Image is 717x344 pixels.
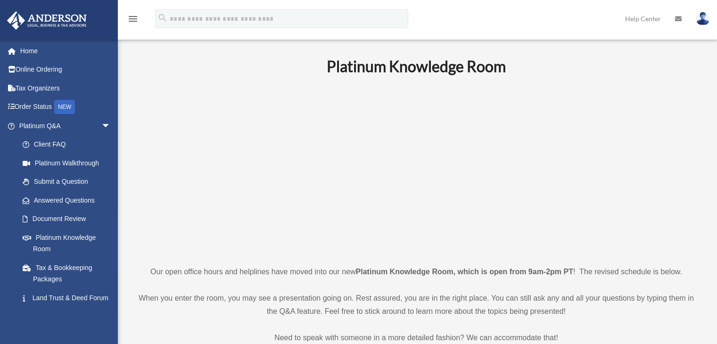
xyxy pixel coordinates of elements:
a: Land Trust & Deed Forum [13,288,125,307]
a: Submit a Question [13,172,125,191]
a: menu [127,16,139,25]
a: Order StatusNEW [7,98,125,117]
b: Platinum Knowledge Room [327,57,506,75]
a: Tax & Bookkeeping Packages [13,258,125,288]
iframe: 231110_Toby_KnowledgeRoom [275,89,558,248]
strong: Platinum Knowledge Room, which is open from 9am-2pm PT [356,268,573,276]
a: Home [7,41,125,60]
img: User Pic [696,12,710,25]
p: Our open office hours and helplines have moved into our new ! The revised schedule is below. [134,265,698,278]
a: Platinum Walkthrough [13,154,125,172]
i: search [157,13,168,23]
img: Anderson Advisors Platinum Portal [4,11,90,30]
i: menu [127,13,139,25]
a: Online Ordering [7,60,125,79]
p: When you enter the room, you may see a presentation going on. Rest assured, you are in the right ... [134,292,698,318]
a: Portal Feedback [13,307,125,326]
span: arrow_drop_down [101,116,120,136]
a: Answered Questions [13,191,125,210]
div: NEW [54,100,75,114]
a: Client FAQ [13,135,125,154]
a: Platinum Q&Aarrow_drop_down [7,116,125,135]
a: Document Review [13,210,125,229]
a: Tax Organizers [7,79,125,98]
a: Platinum Knowledge Room [13,228,120,258]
